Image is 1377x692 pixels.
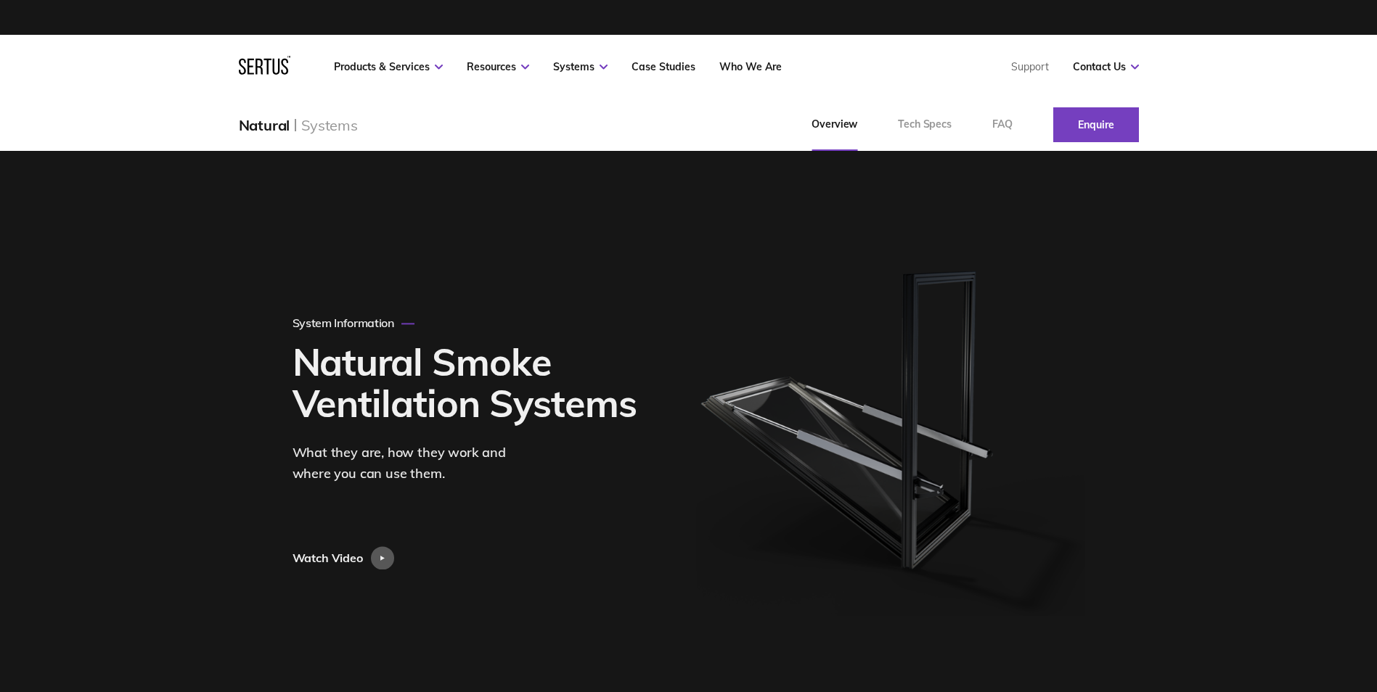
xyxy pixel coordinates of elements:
a: Who We Are [719,60,782,73]
div: Systems [301,116,358,134]
a: Case Studies [632,60,695,73]
div: Natural [239,116,290,134]
div: Watch Video [293,547,363,570]
a: Contact Us [1073,60,1139,73]
a: Products & Services [334,60,443,73]
div: System Information [293,316,414,330]
a: Tech Specs [878,99,972,151]
a: Support [1011,60,1049,73]
div: What they are, how they work and where you can use them. [293,442,532,485]
a: Systems [553,60,608,73]
a: Resources [467,60,529,73]
a: FAQ [972,99,1033,151]
h1: Natural Smoke Ventilation Systems [293,341,650,424]
a: Enquire [1053,107,1139,142]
